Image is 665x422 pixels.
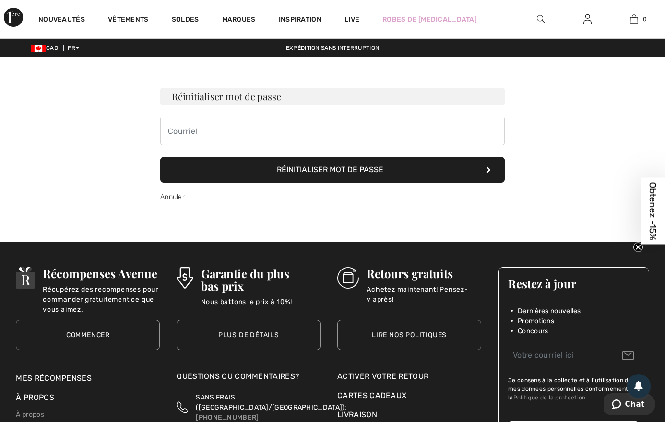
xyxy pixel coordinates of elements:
img: Garantie du plus bas prix [177,267,193,289]
h3: Récompenses Avenue [43,267,160,280]
span: Obtenez -15% [648,182,659,240]
span: FR [68,45,80,51]
span: Promotions [518,316,554,326]
h3: Garantie du plus bas prix [201,267,321,292]
p: Nous battons le prix à 10%! [201,297,321,316]
button: Réinitialiser mot de passe [160,157,505,183]
a: Soldes [172,15,199,25]
span: Concours [518,326,548,336]
span: SANS FRAIS ([GEOGRAPHIC_DATA]/[GEOGRAPHIC_DATA]): [196,393,346,411]
a: Annuler [160,193,185,201]
a: Commencer [16,320,160,350]
h3: Réinitialiser mot de passe [160,88,505,105]
iframe: Ouvre un widget dans lequel vous pouvez chatter avec l’un de nos agents [604,393,655,417]
a: [PHONE_NUMBER] [196,413,259,422]
label: Je consens à la collecte et à l'utilisation de mes données personnelles conformément à la . [508,376,639,402]
p: Achetez maintenant! Pensez-y après! [367,284,481,304]
div: Obtenez -15%Close teaser [641,178,665,245]
a: Plus de détails [177,320,321,350]
img: Retours gratuits [337,267,359,289]
img: 1ère Avenue [4,8,23,27]
a: 0 [611,13,657,25]
p: Récupérez des recompenses pour commander gratuitement ce que vous aimez. [43,284,160,304]
a: Lire nos politiques [337,320,481,350]
a: À propos [16,410,44,419]
input: Votre courriel ici [508,345,639,366]
span: 0 [643,15,647,23]
a: Politique de la protection [513,394,586,401]
h3: Retours gratuits [367,267,481,280]
a: Activer votre retour [337,371,481,382]
div: Questions ou commentaires? [177,371,321,387]
span: Inspiration [279,15,321,25]
button: Close teaser [633,243,643,252]
a: Se connecter [576,13,599,25]
h3: Restez à jour [508,277,639,290]
img: recherche [537,13,545,25]
span: Dernières nouvelles [518,306,581,316]
a: Livraison [337,410,377,419]
img: Mes infos [583,13,592,25]
img: Récompenses Avenue [16,267,35,289]
a: Live [344,14,359,24]
span: CAD [31,45,62,51]
a: Mes récompenses [16,374,92,383]
img: Mon panier [630,13,638,25]
a: Cartes Cadeaux [337,390,481,401]
a: Vêtements [108,15,149,25]
a: Nouveautés [38,15,85,25]
div: À propos [16,392,160,408]
img: Canadian Dollar [31,45,46,52]
input: Courriel [160,117,505,145]
a: Robes de [MEDICAL_DATA] [382,14,477,24]
a: Marques [222,15,256,25]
